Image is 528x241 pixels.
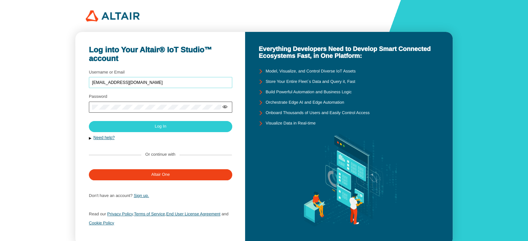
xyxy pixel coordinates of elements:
[259,45,439,60] unity-typography: Everything Developers Need to Develop Smart Connected Ecosystems Fast, in One Platform:
[166,212,220,216] a: End User License Agreement
[266,69,355,74] unity-typography: Model, Visualize, and Control Diverse IoT Assets
[145,152,176,157] label: Or continue with
[107,212,133,216] a: Privacy Policy
[266,121,316,126] unity-typography: Visualize Data in Real-time
[134,212,165,216] a: Terms of Service
[89,209,232,227] p: , ,
[89,70,125,75] label: Username or Email
[89,135,232,141] button: Need help?
[221,212,228,216] span: and
[290,129,408,232] img: background.svg
[86,10,140,21] img: 320px-Altair_logo.png
[134,193,149,198] a: Sign up.
[266,111,369,115] unity-typography: Onboard Thousands of Users and Easily Control Access
[89,45,232,63] unity-typography: Log into Your Altair® IoT Studio™ account
[266,100,344,105] unity-typography: Orchestrate Edge AI and Edge Automation
[89,212,106,216] span: Read our
[89,193,133,198] span: Don't have an account?
[266,90,351,95] unity-typography: Build Powerful Automation and Business Logic
[93,135,115,140] a: Need help?
[266,79,355,84] unity-typography: Store Your Entire Fleet`s Data and Query it, Fast
[89,221,114,225] a: Cookie Policy
[89,94,107,99] label: Password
